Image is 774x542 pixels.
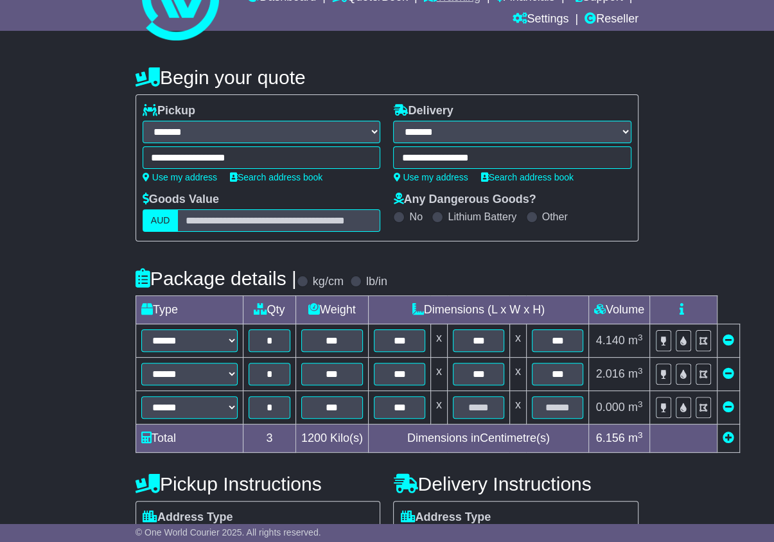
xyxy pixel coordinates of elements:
label: Any Dangerous Goods? [393,193,536,207]
h4: Package details | [136,268,297,289]
sup: 3 [638,430,643,440]
h4: Pickup Instructions [136,473,381,494]
label: kg/cm [313,275,344,289]
td: Weight [295,296,368,324]
a: Search address book [481,172,574,182]
td: x [430,358,447,391]
span: 0.000 [596,401,625,414]
td: x [430,391,447,424]
a: Remove this item [723,401,734,414]
label: AUD [143,209,179,232]
td: Kilo(s) [295,424,368,453]
span: 6.156 [596,432,625,444]
label: Address Type [400,511,491,525]
span: 1200 [301,432,327,444]
a: Remove this item [723,367,734,380]
td: 3 [243,424,295,453]
h4: Begin your quote [136,67,638,88]
a: Add new item [723,432,734,444]
label: Goods Value [143,193,219,207]
a: Use my address [143,172,217,182]
span: m [628,432,643,444]
a: Reseller [585,9,638,31]
sup: 3 [638,333,643,342]
a: Use my address [393,172,468,182]
a: Search address book [230,172,322,182]
label: lb/in [366,275,387,289]
span: m [628,401,643,414]
span: © One World Courier 2025. All rights reserved. [136,527,321,538]
a: Settings [512,9,568,31]
sup: 3 [638,366,643,376]
td: Dimensions (L x W x H) [368,296,588,324]
span: 2.016 [596,367,625,380]
td: Qty [243,296,295,324]
sup: 3 [638,399,643,409]
span: 4.140 [596,334,625,347]
a: Remove this item [723,334,734,347]
td: x [509,324,526,358]
span: m [628,334,643,347]
td: x [509,391,526,424]
td: Volume [588,296,649,324]
label: Delivery [393,104,453,118]
td: x [509,358,526,391]
td: Total [136,424,243,453]
label: No [409,211,422,223]
td: Dimensions in Centimetre(s) [368,424,588,453]
span: m [628,367,643,380]
label: Other [542,211,568,223]
td: Type [136,296,243,324]
label: Lithium Battery [448,211,516,223]
label: Pickup [143,104,195,118]
td: x [430,324,447,358]
label: Address Type [143,511,233,525]
h4: Delivery Instructions [393,473,638,494]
